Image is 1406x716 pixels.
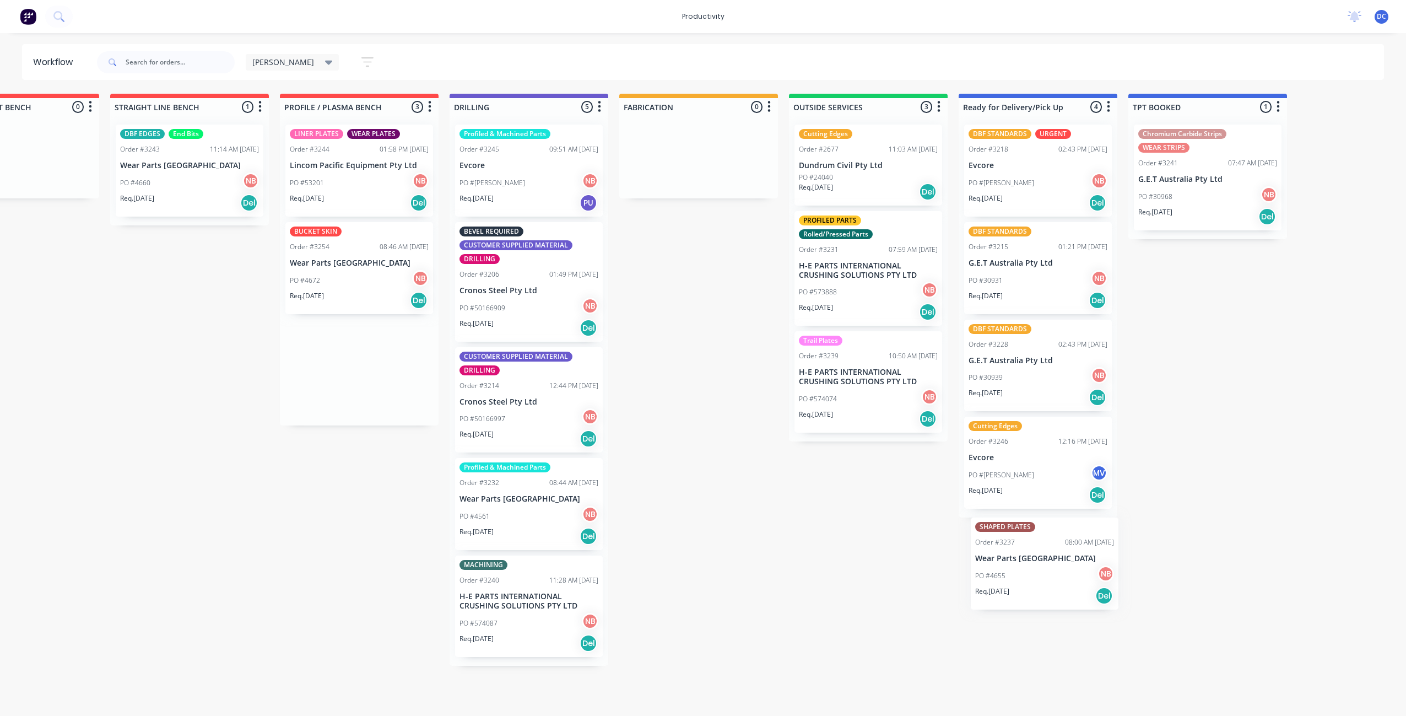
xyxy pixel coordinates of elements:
[1377,12,1386,21] span: DC
[20,8,36,25] img: Factory
[252,56,314,68] span: [PERSON_NAME]
[126,51,235,73] input: Search for orders...
[677,8,730,25] div: productivity
[33,56,78,69] div: Workflow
